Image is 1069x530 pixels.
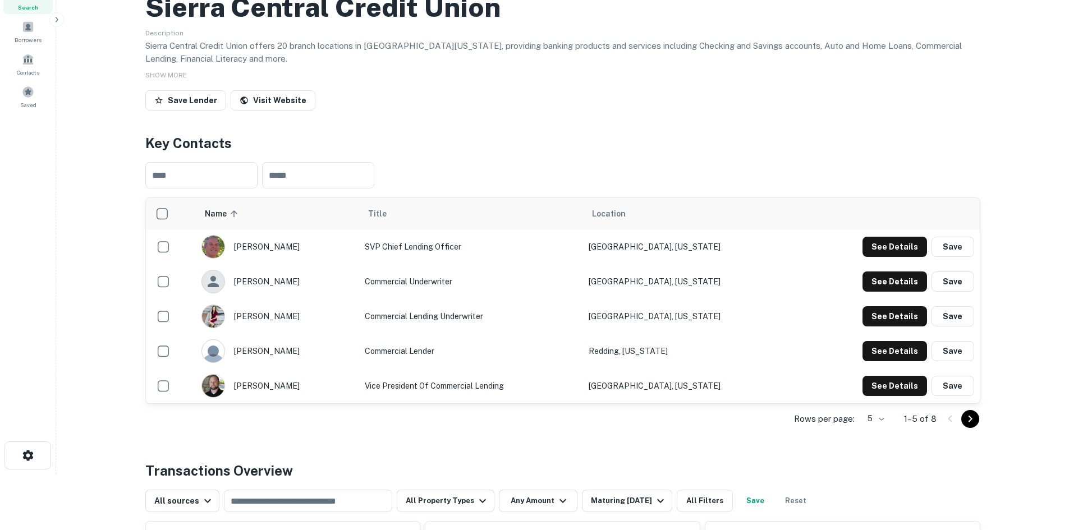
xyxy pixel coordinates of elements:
[201,235,354,259] div: [PERSON_NAME]
[499,490,577,512] button: Any Amount
[201,374,354,398] div: [PERSON_NAME]
[583,299,796,334] td: [GEOGRAPHIC_DATA], [US_STATE]
[17,68,39,77] span: Contacts
[737,490,773,512] button: Save your search to get updates of matches that match your search criteria.
[145,490,219,512] button: All sources
[368,207,401,220] span: Title
[583,368,796,403] td: [GEOGRAPHIC_DATA], [US_STATE]
[862,341,927,361] button: See Details
[778,490,814,512] button: Reset
[196,198,359,229] th: Name
[862,271,927,292] button: See Details
[932,271,974,292] button: Save
[201,305,354,328] div: [PERSON_NAME]
[202,375,224,397] img: 1517747856174
[932,237,974,257] button: Save
[3,81,53,112] a: Saved
[591,494,667,508] div: Maturing [DATE]
[145,90,226,110] button: Save Lender
[202,236,224,258] img: 1539824060990
[583,198,796,229] th: Location
[201,339,354,363] div: [PERSON_NAME]
[145,29,183,37] span: Description
[145,71,187,79] span: SHOW MORE
[201,270,354,293] div: [PERSON_NAME]
[932,306,974,326] button: Save
[859,411,886,427] div: 5
[359,198,583,229] th: Title
[932,376,974,396] button: Save
[15,35,42,44] span: Borrowers
[397,490,494,512] button: All Property Types
[794,412,855,426] p: Rows per page:
[359,334,583,368] td: Commercial Lender
[582,490,672,512] button: Maturing [DATE]
[145,133,980,153] h4: Key Contacts
[146,198,980,403] div: scrollable content
[583,229,796,264] td: [GEOGRAPHIC_DATA], [US_STATE]
[904,412,937,426] p: 1–5 of 8
[231,90,315,110] a: Visit Website
[1013,440,1069,494] iframe: Chat Widget
[20,100,36,109] span: Saved
[202,305,224,328] img: 1721626519778
[677,490,733,512] button: All Filters
[3,49,53,79] a: Contacts
[583,334,796,368] td: Redding, [US_STATE]
[145,39,980,66] p: Sierra Central Credit Union offers 20 branch locations in [GEOGRAPHIC_DATA][US_STATE], providing ...
[932,341,974,361] button: Save
[359,229,583,264] td: SVP Chief Lending Officer
[359,368,583,403] td: Vice President of Commercial Lending
[592,207,626,220] span: Location
[202,340,224,362] img: 9c8pery4andzj6ohjkjp54ma2
[3,16,53,47] a: Borrowers
[862,306,927,326] button: See Details
[145,460,293,481] h4: Transactions Overview
[359,299,583,334] td: Commercial Lending Underwriter
[154,494,214,508] div: All sources
[205,207,241,220] span: Name
[583,264,796,299] td: [GEOGRAPHIC_DATA], [US_STATE]
[961,410,979,428] button: Go to next page
[862,376,927,396] button: See Details
[359,264,583,299] td: Commercial Underwriter
[862,237,927,257] button: See Details
[18,3,38,12] span: Search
